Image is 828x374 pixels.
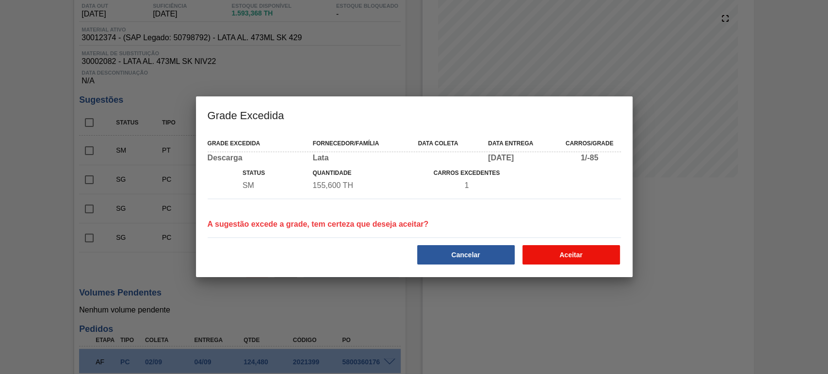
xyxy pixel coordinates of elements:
div: Descarga [208,154,305,162]
div: Carros/Grade [558,138,621,149]
div: [DATE] [488,154,551,162]
button: Cancelar [417,245,515,265]
div: A sugestão excede a grade, tem certeza que deseja aceitar? [204,205,433,229]
div: Data coleta [418,138,481,149]
div: Grade Excedida [208,138,305,149]
div: Lata [313,154,410,162]
button: Aceitar [522,245,620,265]
div: Total de Carros Na Sugestão [418,181,515,190]
div: Data entrega [488,138,551,149]
div: 1/-85 [558,154,621,162]
div: Fornecedor/Família [313,138,410,149]
h3: Grade Excedida [196,96,633,133]
div: Status [243,167,305,179]
div: Status [243,181,305,190]
div: Quantidade [312,167,410,179]
div: Quantidade [312,181,410,190]
div: Carros Excedentes [418,167,515,179]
